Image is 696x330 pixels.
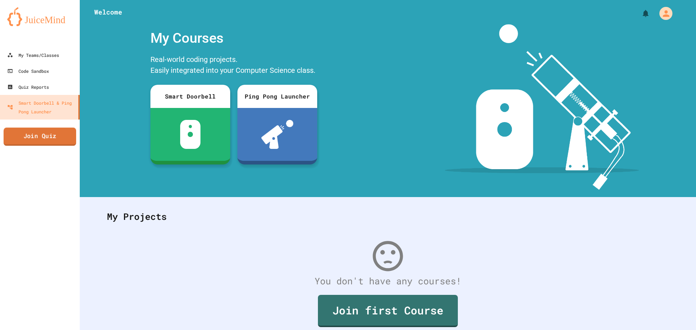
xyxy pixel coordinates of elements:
div: My Projects [100,202,676,231]
div: Smart Doorbell & Ping Pong Launcher [7,99,75,116]
div: You don't have any courses! [100,274,676,288]
div: Smart Doorbell [150,85,230,108]
img: sdb-white.svg [180,120,201,149]
img: banner-image-my-projects.png [445,24,639,190]
a: Join first Course [318,295,458,327]
div: My Notifications [628,7,652,20]
div: My Account [652,5,674,22]
div: Ping Pong Launcher [237,85,317,108]
img: ppl-with-ball.png [261,120,294,149]
div: My Courses [147,24,321,52]
div: Quiz Reports [7,83,49,91]
div: Real-world coding projects. Easily integrated into your Computer Science class. [147,52,321,79]
div: My Teams/Classes [7,51,59,59]
div: Code Sandbox [7,67,49,75]
img: logo-orange.svg [7,7,72,26]
a: Join Quiz [4,128,76,146]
